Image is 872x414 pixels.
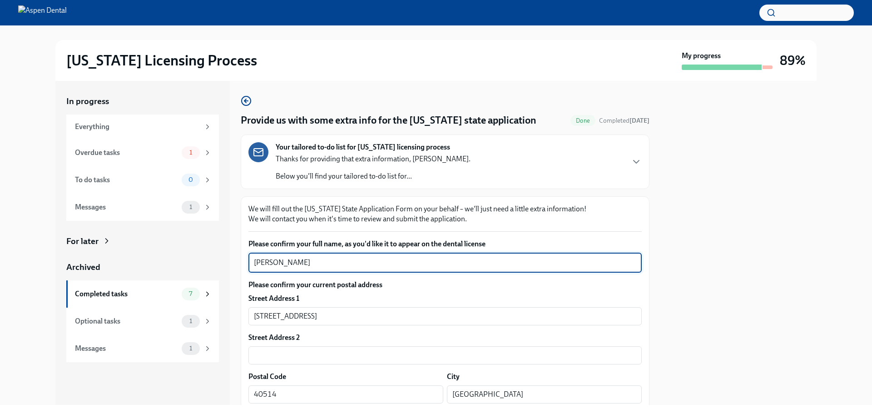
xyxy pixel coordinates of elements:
textarea: [PERSON_NAME] [254,257,636,268]
label: Please confirm your current postal address [248,280,642,290]
label: Street Address 2 [248,333,300,343]
label: Postal Code [248,372,286,382]
label: City [447,372,460,382]
strong: Your tailored to-do list for [US_STATE] licensing process [276,142,450,152]
strong: My progress [682,51,721,61]
span: Done [570,117,595,124]
a: For later [66,235,219,247]
div: Completed tasks [75,289,178,299]
h4: Provide us with some extra info for the [US_STATE] state application [241,114,536,127]
a: Messages1 [66,335,219,362]
a: Archived [66,261,219,273]
a: Messages1 [66,194,219,221]
div: Overdue tasks [75,148,178,158]
a: To do tasks0 [66,166,219,194]
a: Everything [66,115,219,139]
span: 0 [183,176,198,183]
strong: [DATE] [629,117,649,125]
span: 1 [184,204,198,210]
span: Completed [599,117,649,125]
a: Completed tasks7 [66,280,219,308]
a: In progress [66,95,219,107]
h3: 89% [780,52,806,69]
a: Overdue tasks1 [66,139,219,166]
p: Below you'll find your tailored to-do list for... [276,171,471,181]
div: For later [66,235,99,247]
span: 7 [183,290,198,297]
label: Street Address 1 [248,294,299,304]
div: Everything [75,122,200,132]
div: Messages [75,344,178,354]
span: June 1st, 2025 16:21 [599,116,649,125]
label: Please confirm your full name, as you'd like it to appear on the dental license [248,239,642,249]
div: Messages [75,202,178,212]
a: Optional tasks1 [66,308,219,335]
div: To do tasks [75,175,178,185]
span: 1 [184,149,198,156]
h2: [US_STATE] Licensing Process [66,51,257,70]
div: Optional tasks [75,316,178,326]
span: 1 [184,345,198,352]
p: Thanks for providing that extra information, [PERSON_NAME]. [276,154,471,164]
img: Aspen Dental [18,5,67,20]
span: 1 [184,318,198,324]
p: We will fill out the [US_STATE] State Application Form on your behalf – we'll just need a little ... [248,204,642,224]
